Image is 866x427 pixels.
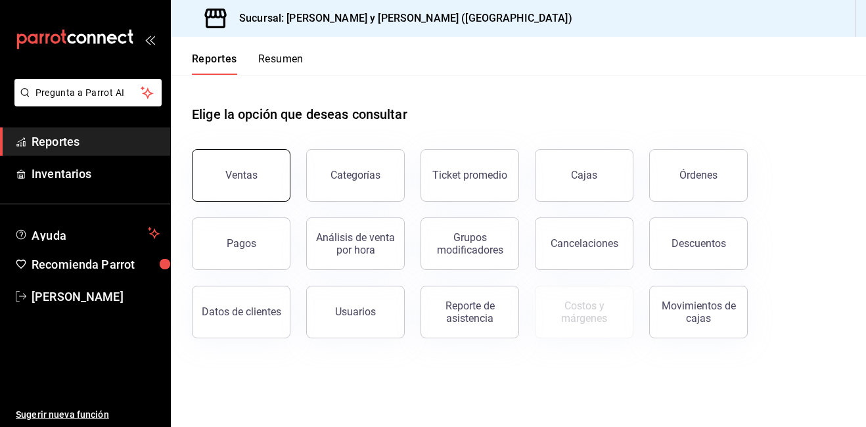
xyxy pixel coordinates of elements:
button: Datos de clientes [192,286,290,338]
button: Grupos modificadores [421,217,519,270]
div: Reporte de asistencia [429,300,511,325]
button: Usuarios [306,286,405,338]
div: Pestañas de navegación [192,53,304,75]
div: Datos de clientes [202,305,281,318]
button: Pagos [192,217,290,270]
div: Categorías [330,169,380,181]
div: Pagos [227,237,256,250]
button: Descuentos [649,217,748,270]
font: Sugerir nueva función [16,409,109,420]
button: Resumen [258,53,304,75]
font: [PERSON_NAME] [32,290,124,303]
div: Costos y márgenes [543,300,625,325]
button: Ventas [192,149,290,202]
button: Reporte de asistencia [421,286,519,338]
div: Cajas [571,169,597,181]
h1: Elige la opción que deseas consultar [192,104,407,124]
button: Cajas [535,149,633,202]
div: Órdenes [679,169,718,181]
a: Pregunta a Parrot AI [9,95,162,109]
font: Reportes [32,135,80,148]
button: Pregunta a Parrot AI [14,79,162,106]
button: Contrata inventarios para ver este reporte [535,286,633,338]
button: Ticket promedio [421,149,519,202]
font: Recomienda Parrot [32,258,135,271]
div: Usuarios [335,305,376,318]
font: Inventarios [32,167,91,181]
div: Movimientos de cajas [658,300,739,325]
h3: Sucursal: [PERSON_NAME] y [PERSON_NAME] ([GEOGRAPHIC_DATA]) [229,11,572,26]
font: Reportes [192,53,237,66]
div: Análisis de venta por hora [315,231,396,256]
button: Cancelaciones [535,217,633,270]
div: Cancelaciones [551,237,618,250]
button: Categorías [306,149,405,202]
button: Análisis de venta por hora [306,217,405,270]
div: Grupos modificadores [429,231,511,256]
span: Ayuda [32,225,143,241]
div: Descuentos [672,237,726,250]
div: Ventas [225,169,258,181]
span: Pregunta a Parrot AI [35,86,141,100]
button: open_drawer_menu [145,34,155,45]
div: Ticket promedio [432,169,507,181]
button: Movimientos de cajas [649,286,748,338]
button: Órdenes [649,149,748,202]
